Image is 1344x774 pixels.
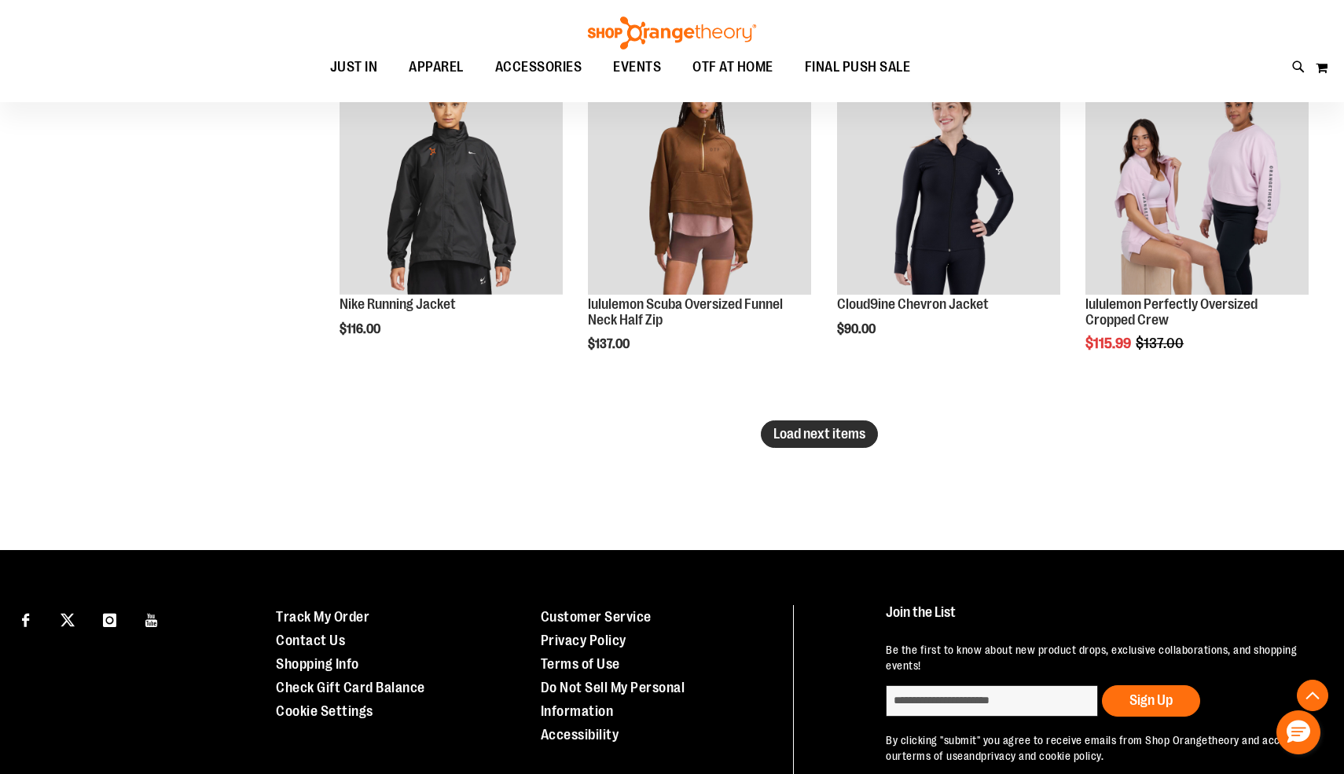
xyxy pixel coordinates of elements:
span: EVENTS [613,50,661,85]
span: $90.00 [837,322,878,336]
h4: Join the List [886,605,1310,634]
a: Visit our Facebook page [12,605,39,633]
span: APPAREL [409,50,464,85]
span: $137.00 [1136,336,1186,351]
a: Do Not Sell My Personal Information [541,680,685,719]
a: Track My Order [276,609,369,625]
a: Cloud9ine Chevron Jacket [837,296,989,312]
a: Visit our Instagram page [96,605,123,633]
img: Shop Orangetheory [586,17,758,50]
a: OTF AT HOME [677,50,789,86]
input: enter email [886,685,1098,717]
span: OTF AT HOME [692,50,773,85]
span: $116.00 [340,322,383,336]
span: ACCESSORIES [495,50,582,85]
a: Visit our X page [54,605,82,633]
a: FINAL PUSH SALE [789,50,927,86]
a: lululemon Scuba Oversized Funnel Neck Half Zip [588,72,811,297]
span: JUST IN [330,50,378,85]
a: EVENTS [597,50,677,86]
button: Load next items [761,420,878,448]
a: JUST IN [314,50,394,86]
a: Cookie Settings [276,703,373,719]
button: Back To Top [1297,680,1328,711]
img: Twitter [61,613,75,627]
a: Accessibility [541,727,619,743]
p: By clicking "submit" you agree to receive emails from Shop Orangetheory and accept our and [886,732,1310,764]
button: Sign Up [1102,685,1200,717]
a: Privacy Policy [541,633,626,648]
a: lululemon Scuba Oversized Funnel Neck Half Zip [588,296,783,328]
a: Terms of Use [541,656,620,672]
img: lululemon Scuba Oversized Funnel Neck Half Zip [588,72,811,295]
img: Cloud9ine Chevron Jacket [837,72,1060,295]
a: terms of use [902,750,964,762]
a: Visit our Youtube page [138,605,166,633]
div: product [580,64,819,391]
a: privacy and cookie policy. [981,750,1103,762]
a: ACCESSORIES [479,50,598,86]
a: Cloud9ine Chevron Jacket [837,72,1060,297]
p: Be the first to know about new product drops, exclusive collaborations, and shopping events! [886,642,1310,673]
a: Shopping Info [276,656,359,672]
a: lululemon Perfectly Oversized Cropped Crew [1085,296,1258,328]
a: lululemon Perfectly Oversized Cropped CrewSALE [1085,72,1309,297]
button: Hello, have a question? Let’s chat. [1276,710,1320,754]
a: APPAREL [393,50,479,85]
span: Load next items [773,426,865,442]
a: Nike Running Jacket [340,72,563,297]
div: product [1078,64,1316,391]
div: product [829,64,1068,376]
a: Nike Running Jacket [340,296,456,312]
img: lululemon Perfectly Oversized Cropped Crew [1085,72,1309,295]
a: Check Gift Card Balance [276,680,425,695]
a: Contact Us [276,633,345,648]
span: Sign Up [1129,692,1173,708]
a: Customer Service [541,609,652,625]
span: $137.00 [588,337,632,351]
span: FINAL PUSH SALE [805,50,911,85]
img: Nike Running Jacket [340,72,563,295]
span: $115.99 [1085,336,1133,351]
div: product [332,64,571,376]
